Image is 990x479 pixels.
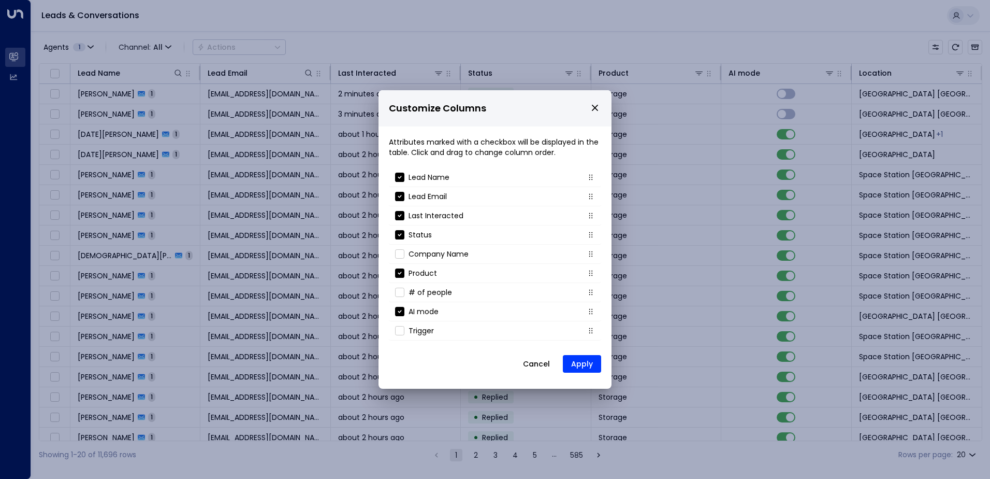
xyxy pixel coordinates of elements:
[409,230,432,240] p: Status
[409,249,469,259] p: Company Name
[389,137,601,158] p: Attributes marked with a checkbox will be displayed in the table. Click and drag to change column...
[563,355,601,373] button: Apply
[409,287,452,298] p: # of people
[409,191,447,202] p: Lead Email
[409,326,434,336] p: Trigger
[590,103,600,112] button: close
[409,210,463,221] p: Last Interacted
[409,268,437,278] p: Product
[409,172,449,182] p: Lead Name
[389,101,486,116] span: Customize Columns
[514,355,559,373] button: Cancel
[409,306,439,317] p: AI mode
